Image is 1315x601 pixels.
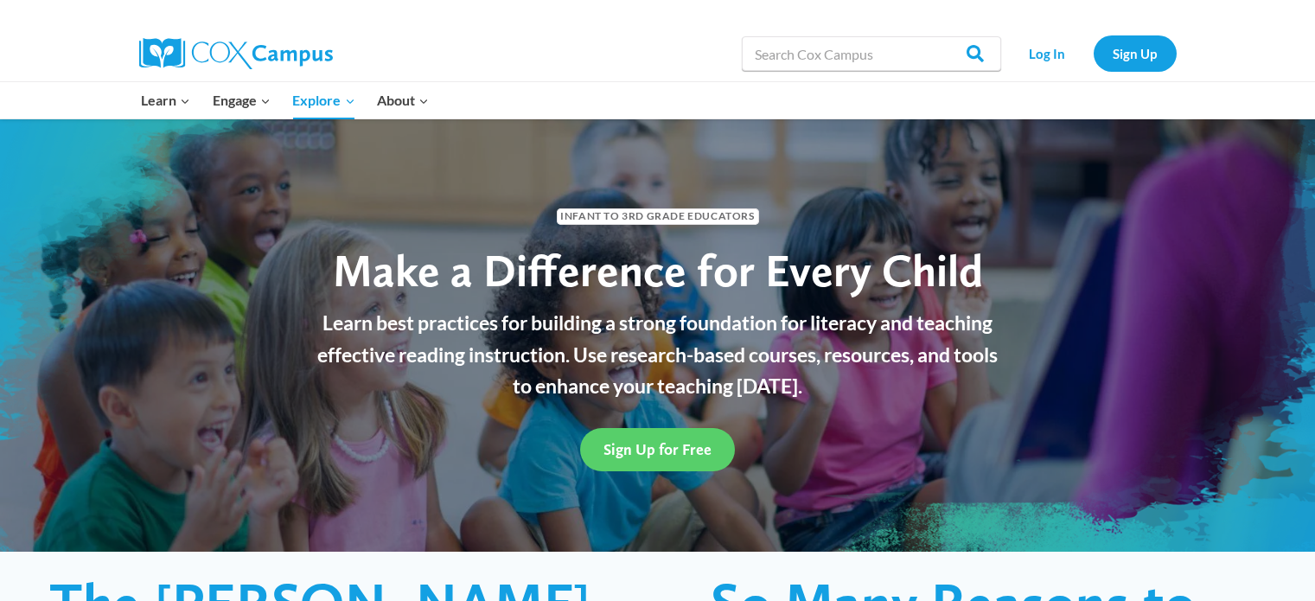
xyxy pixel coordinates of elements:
[333,243,983,297] span: Make a Difference for Every Child
[557,208,759,225] span: Infant to 3rd Grade Educators
[131,82,440,118] nav: Primary Navigation
[213,89,271,112] span: Engage
[141,89,190,112] span: Learn
[1010,35,1085,71] a: Log In
[292,89,354,112] span: Explore
[308,307,1008,402] p: Learn best practices for building a strong foundation for literacy and teaching effective reading...
[603,440,712,458] span: Sign Up for Free
[742,36,1001,71] input: Search Cox Campus
[1010,35,1177,71] nav: Secondary Navigation
[139,38,333,69] img: Cox Campus
[1094,35,1177,71] a: Sign Up
[377,89,429,112] span: About
[580,428,735,470] a: Sign Up for Free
